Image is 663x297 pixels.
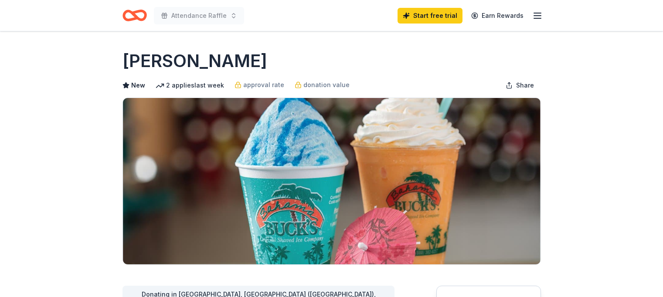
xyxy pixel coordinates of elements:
img: Image for Bahama Buck's [123,98,541,264]
span: approval rate [243,80,284,90]
button: Attendance Raffle [154,7,244,24]
a: approval rate [235,80,284,90]
div: 2 applies last week [156,80,224,91]
h1: [PERSON_NAME] [122,49,267,73]
a: Earn Rewards [466,8,529,24]
span: Share [516,80,534,91]
a: Start free trial [398,8,462,24]
a: donation value [295,80,350,90]
span: donation value [303,80,350,90]
span: Attendance Raffle [171,10,227,21]
a: Home [122,5,147,26]
button: Share [499,77,541,94]
span: New [131,80,145,91]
